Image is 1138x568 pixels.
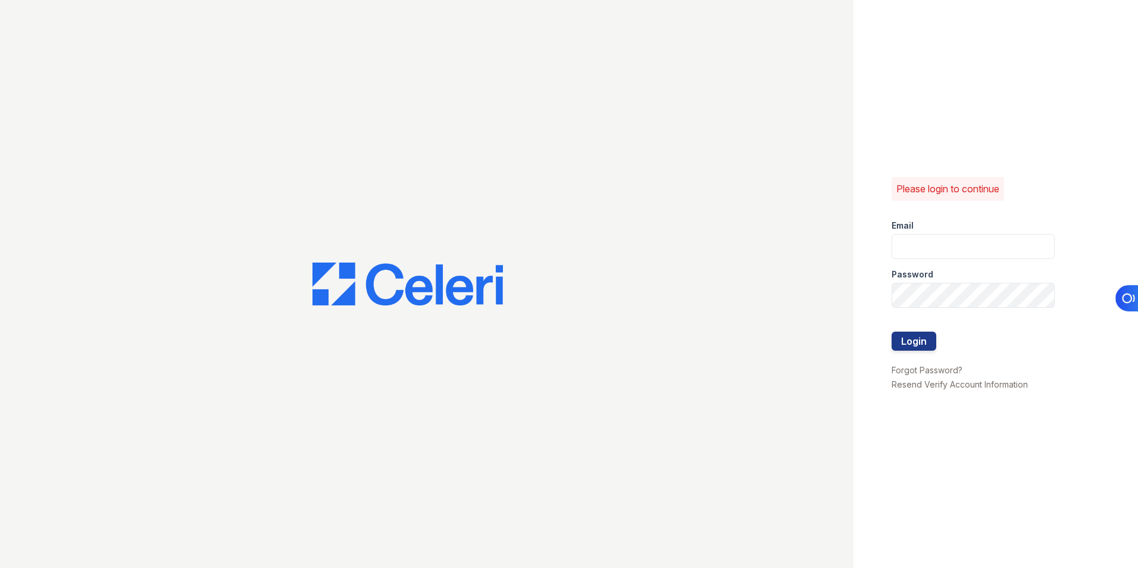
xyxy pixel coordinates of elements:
[892,220,914,232] label: Email
[892,269,933,280] label: Password
[892,379,1028,389] a: Resend Verify Account Information
[892,332,936,351] button: Login
[312,263,503,305] img: CE_Logo_Blue-a8612792a0a2168367f1c8372b55b34899dd931a85d93a1a3d3e32e68fde9ad4.png
[896,182,999,196] p: Please login to continue
[892,365,962,375] a: Forgot Password?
